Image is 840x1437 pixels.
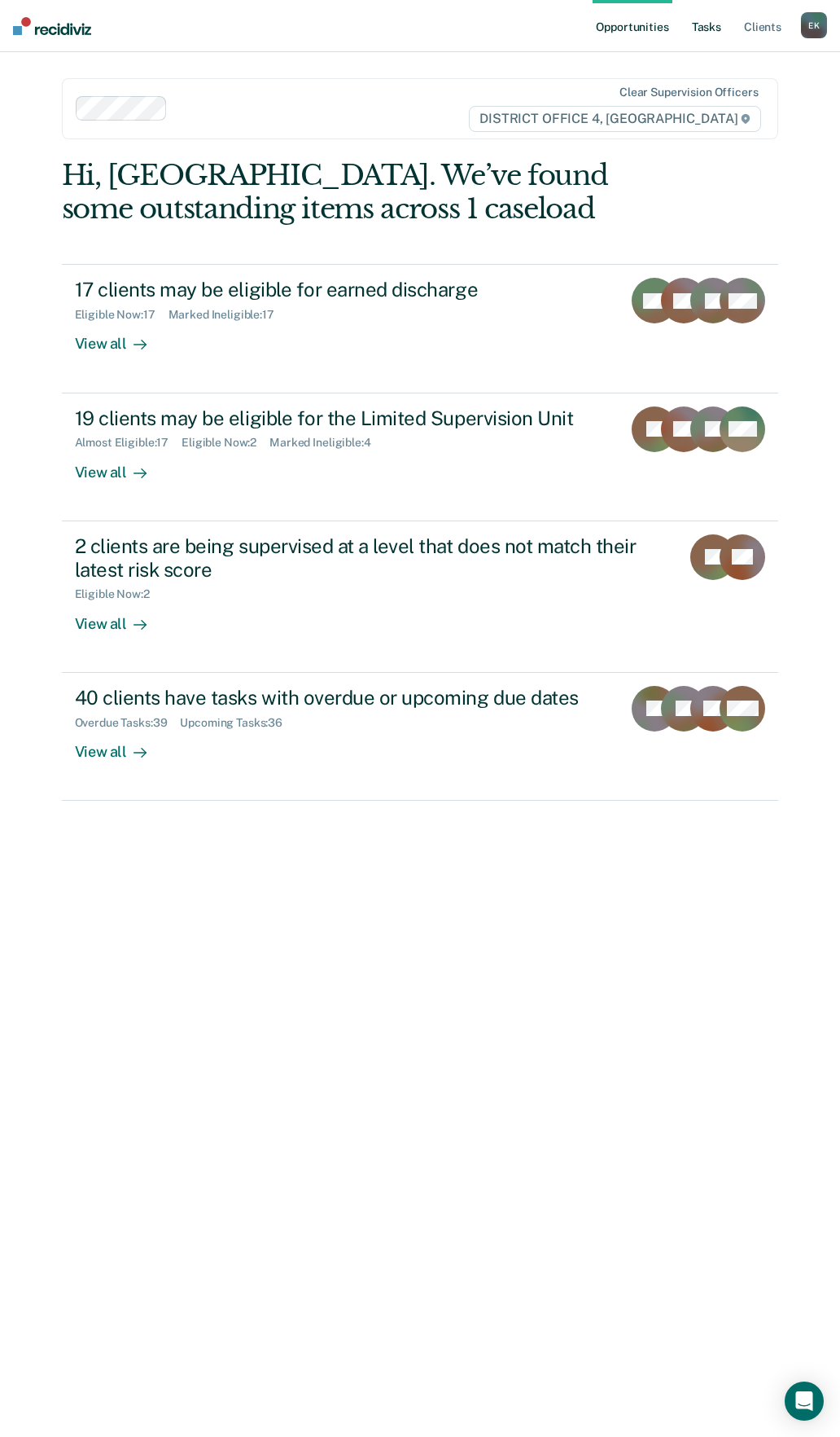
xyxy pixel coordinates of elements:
[75,534,646,582] div: 2 clients are being supervised at a level that does not match their latest risk score
[75,686,610,710] div: 40 clients have tasks with overdue or upcoming due dates
[75,587,163,601] div: Eligible Now : 2
[13,17,91,35] img: Recidiviz
[180,716,295,730] div: Upcoming Tasks : 36
[75,322,166,354] div: View all
[75,716,181,730] div: Overdue Tasks : 39
[75,278,610,301] div: 17 clients may be eligible for earned discharge
[801,12,827,38] button: EK
[469,106,761,132] span: DISTRICT OFFICE 4, [GEOGRAPHIC_DATA]
[168,308,287,322] div: Marked Ineligible : 17
[801,12,827,38] div: E K
[75,406,610,430] div: 19 clients may be eligible for the Limited Supervision Unit
[62,264,779,393] a: 17 clients may be eligible for earned dischargeEligible Now:17Marked Ineligible:17View all
[619,86,758,99] div: Clear supervision officers
[62,159,636,226] div: Hi, [GEOGRAPHIC_DATA]. We’ve found some outstanding items across 1 caseload
[62,521,779,673] a: 2 clients are being supervised at a level that does not match their latest risk scoreEligible Now...
[75,436,182,450] div: Almost Eligible : 17
[62,393,779,521] a: 19 clients may be eligible for the Limited Supervision UnitAlmost Eligible:17Eligible Now:2Marked...
[62,673,779,801] a: 40 clients have tasks with overdue or upcoming due datesOverdue Tasks:39Upcoming Tasks:36View all
[75,308,168,322] div: Eligible Now : 17
[75,601,166,633] div: View all
[269,436,383,450] div: Marked Ineligible : 4
[75,729,166,761] div: View all
[182,436,269,450] div: Eligible Now : 2
[75,450,166,481] div: View all
[785,1382,824,1421] div: Open Intercom Messenger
